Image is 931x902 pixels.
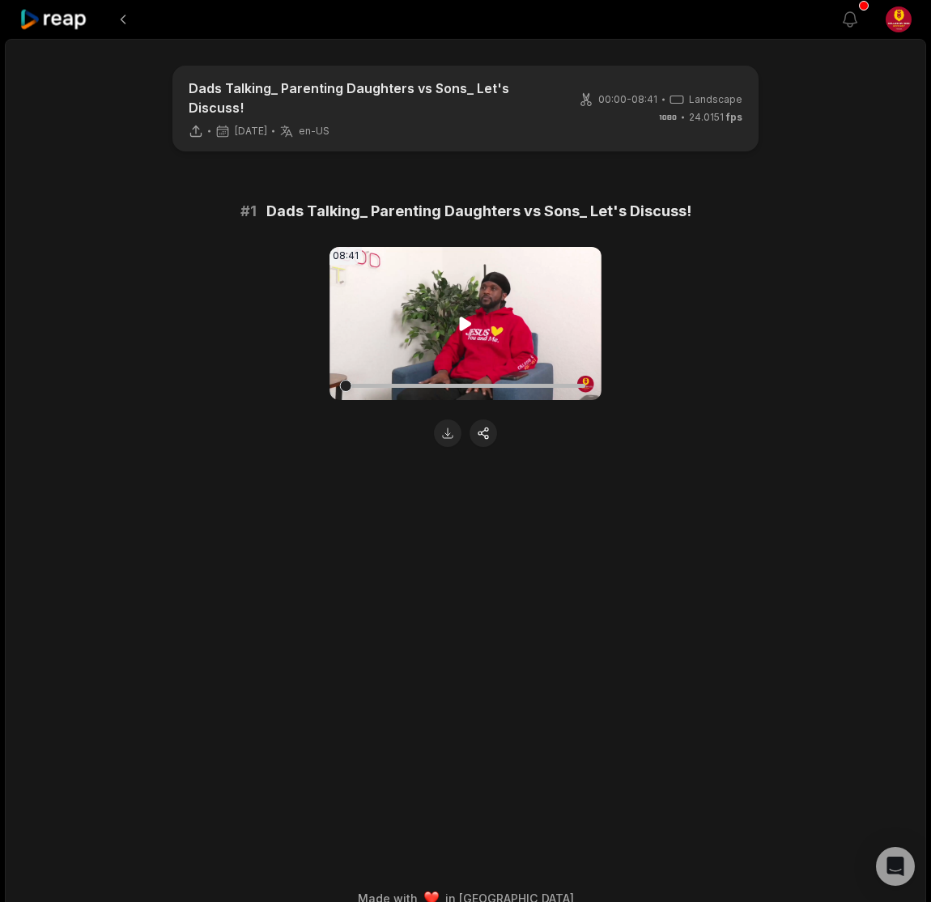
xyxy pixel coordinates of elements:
span: 00:00 - 08:41 [598,92,657,107]
span: # 1 [240,200,257,223]
span: fps [726,111,742,123]
div: Open Intercom Messenger [876,847,915,886]
video: Your browser does not support mp4 format. [329,247,602,400]
span: 24.0151 [689,110,742,125]
p: Dads Talking_ Parenting Daughters vs Sons_ Let's Discuss! [189,79,559,117]
span: Dads Talking_ Parenting Daughters vs Sons_ Let's Discuss! [266,200,691,223]
span: Landscape [689,92,742,107]
span: [DATE] [235,125,267,138]
span: en-US [299,125,329,138]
